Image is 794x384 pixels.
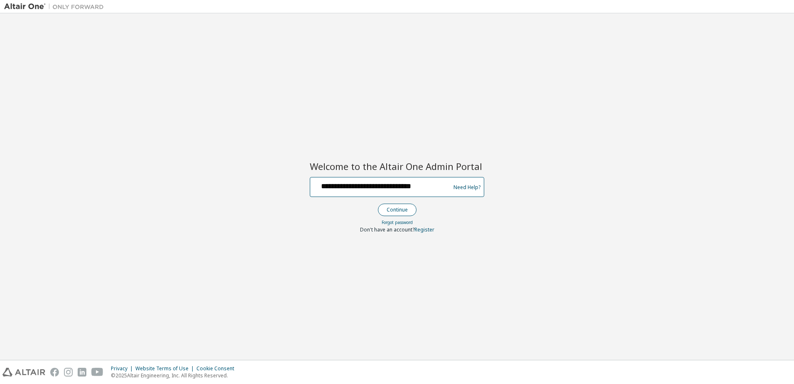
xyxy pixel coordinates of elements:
span: Don't have an account? [360,226,414,233]
img: linkedin.svg [78,368,86,377]
img: facebook.svg [50,368,59,377]
img: altair_logo.svg [2,368,45,377]
h2: Welcome to the Altair One Admin Portal [310,160,484,172]
a: Forgot password [382,219,413,225]
div: Cookie Consent [196,365,239,372]
img: Altair One [4,2,108,11]
div: Privacy [111,365,135,372]
img: instagram.svg [64,368,73,377]
img: youtube.svg [91,368,103,377]
p: © 2025 Altair Engineering, Inc. All Rights Reserved. [111,372,239,379]
a: Register [414,226,434,233]
div: Website Terms of Use [135,365,196,372]
button: Continue [378,204,417,216]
